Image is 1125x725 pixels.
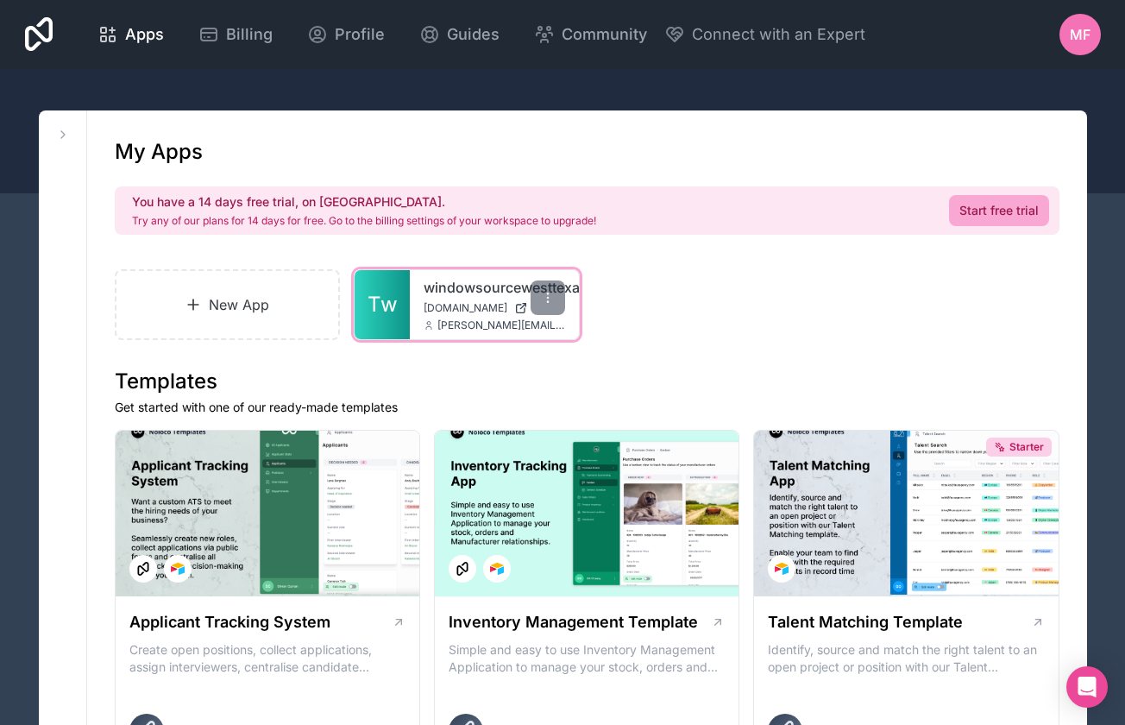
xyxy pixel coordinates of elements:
[1070,24,1090,45] span: MF
[115,399,1059,416] p: Get started with one of our ready-made templates
[226,22,273,47] span: Billing
[768,641,1044,676] p: Identify, source and match the right talent to an open project or position with our Talent Matchi...
[562,22,647,47] span: Community
[335,22,385,47] span: Profile
[115,269,341,340] a: New App
[368,291,398,318] span: Tw
[115,138,203,166] h1: My Apps
[1066,666,1108,708] div: Open Intercom Messenger
[355,270,410,339] a: Tw
[185,16,286,54] a: Billing
[449,610,698,634] h1: Inventory Management Template
[1009,440,1044,454] span: Starter
[775,562,789,576] img: Airtable Logo
[424,301,565,315] a: [DOMAIN_NAME]
[664,22,865,47] button: Connect with an Expert
[949,195,1049,226] a: Start free trial
[692,22,865,47] span: Connect with an Expert
[84,16,178,54] a: Apps
[132,214,596,228] p: Try any of our plans for 14 days for free. Go to the billing settings of your workspace to upgrade!
[132,193,596,211] h2: You have a 14 days free trial, on [GEOGRAPHIC_DATA].
[129,610,330,634] h1: Applicant Tracking System
[293,16,399,54] a: Profile
[424,277,565,298] a: windowsourcewesttexas
[115,368,1059,395] h1: Templates
[449,641,725,676] p: Simple and easy to use Inventory Management Application to manage your stock, orders and Manufact...
[520,16,661,54] a: Community
[125,22,164,47] span: Apps
[171,562,185,576] img: Airtable Logo
[129,641,405,676] p: Create open positions, collect applications, assign interviewers, centralise candidate feedback a...
[437,318,565,332] span: [PERSON_NAME][EMAIL_ADDRESS][DOMAIN_NAME]
[447,22,500,47] span: Guides
[768,610,963,634] h1: Talent Matching Template
[405,16,513,54] a: Guides
[424,301,507,315] span: [DOMAIN_NAME]
[490,562,504,576] img: Airtable Logo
